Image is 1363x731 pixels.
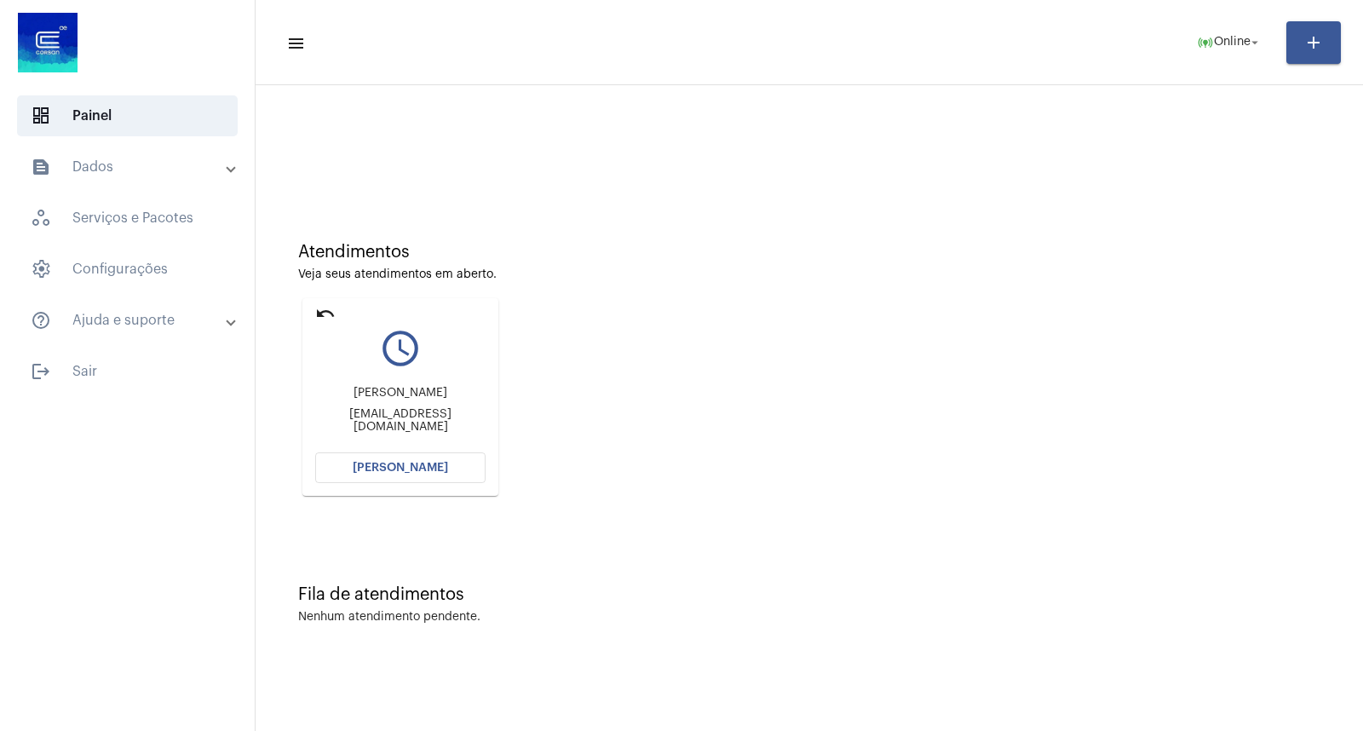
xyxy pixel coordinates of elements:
[31,157,227,177] mat-panel-title: Dados
[286,33,303,54] mat-icon: sidenav icon
[298,243,1320,262] div: Atendimentos
[1197,34,1214,51] mat-icon: online_prediction
[315,303,336,324] mat-icon: undo
[1247,35,1262,50] mat-icon: arrow_drop_down
[315,452,486,483] button: [PERSON_NAME]
[315,327,486,370] mat-icon: query_builder
[298,268,1320,281] div: Veja seus atendimentos em aberto.
[353,462,448,474] span: [PERSON_NAME]
[31,208,51,228] span: sidenav icon
[31,310,227,331] mat-panel-title: Ajuda e suporte
[298,585,1320,604] div: Fila de atendimentos
[31,310,51,331] mat-icon: sidenav icon
[315,408,486,434] div: [EMAIL_ADDRESS][DOMAIN_NAME]
[298,611,480,624] div: Nenhum atendimento pendente.
[1214,37,1251,49] span: Online
[315,387,486,400] div: [PERSON_NAME]
[31,106,51,126] span: sidenav icon
[17,95,238,136] span: Painel
[31,157,51,177] mat-icon: sidenav icon
[17,198,238,239] span: Serviços e Pacotes
[1303,32,1324,53] mat-icon: add
[1187,26,1273,60] button: Online
[17,249,238,290] span: Configurações
[10,147,255,187] mat-expansion-panel-header: sidenav iconDados
[31,361,51,382] mat-icon: sidenav icon
[31,259,51,279] span: sidenav icon
[17,351,238,392] span: Sair
[10,300,255,341] mat-expansion-panel-header: sidenav iconAjuda e suporte
[14,9,82,77] img: d4669ae0-8c07-2337-4f67-34b0df7f5ae4.jpeg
